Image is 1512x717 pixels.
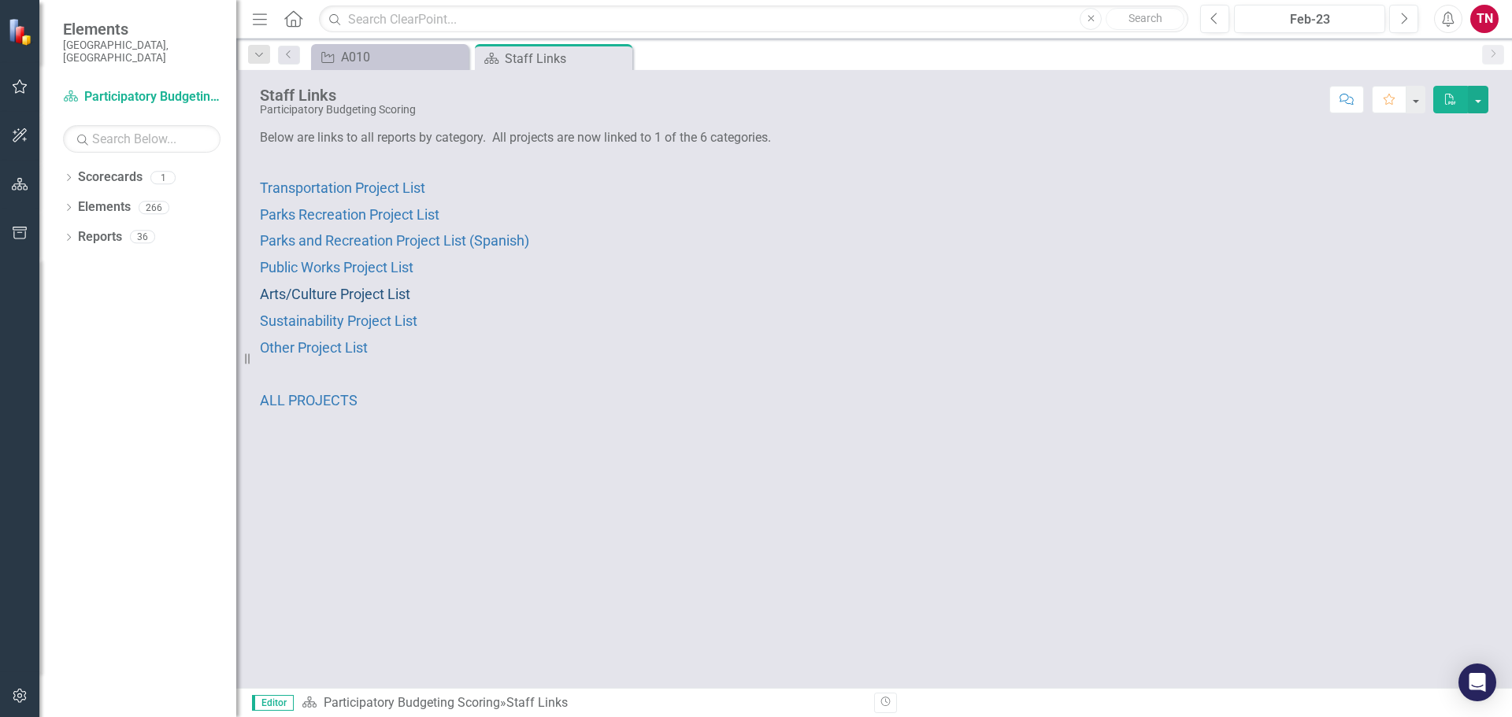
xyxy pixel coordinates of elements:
[506,695,568,710] div: Staff Links
[315,47,465,67] a: A010
[1458,663,1496,701] div: Open Intercom Messenger
[260,206,439,223] span: Parks Recreation Project List
[260,208,439,223] a: Parks Recreation Project List
[260,104,416,116] div: Participatory Budgeting Scoring
[78,228,122,246] a: Reports
[341,47,465,67] div: A010
[260,312,417,329] span: Sustainability Project List
[260,179,425,196] span: Transportation Project List
[302,694,862,712] div: »
[260,181,425,196] a: Transportation Project List
[63,20,220,39] span: Elements
[252,695,294,711] span: Editor
[260,287,410,302] a: Arts/Culture Project List
[260,392,358,408] span: ALL PROJECTS
[319,6,1188,33] input: Search ClearPoint...
[63,39,220,65] small: [GEOGRAPHIC_DATA], [GEOGRAPHIC_DATA]
[1234,5,1385,33] button: Feb-23
[1240,10,1380,29] div: Feb-23
[260,341,368,356] a: Other Project List
[505,49,628,68] div: Staff Links
[78,198,131,216] a: Elements
[260,234,529,249] a: Parks and Recreation Project List (Spanish)
[1106,8,1184,30] button: Search
[139,201,169,214] div: 266
[324,695,500,710] a: Participatory Budgeting Scoring
[130,231,155,244] div: 36
[260,286,410,302] span: Arts/Culture Project List
[260,232,529,249] span: Parks and Recreation Project List (Spanish)
[8,18,35,46] img: ClearPoint Strategy
[63,88,220,106] a: Participatory Budgeting Scoring
[260,87,416,104] div: Staff Links
[260,314,417,329] a: Sustainability Project List
[78,168,143,187] a: Scorecards
[260,129,1488,150] p: Below are links to all reports by category. All projects are now linked to 1 of the 6 categories.
[260,394,358,408] a: ALL PROJECTS
[1470,5,1499,33] button: TN
[1128,12,1162,24] span: Search
[260,261,413,275] a: Public Works Project List
[150,171,176,184] div: 1
[63,125,220,153] input: Search Below...
[260,339,368,356] span: Other Project List
[260,259,413,275] span: Public Works Project List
